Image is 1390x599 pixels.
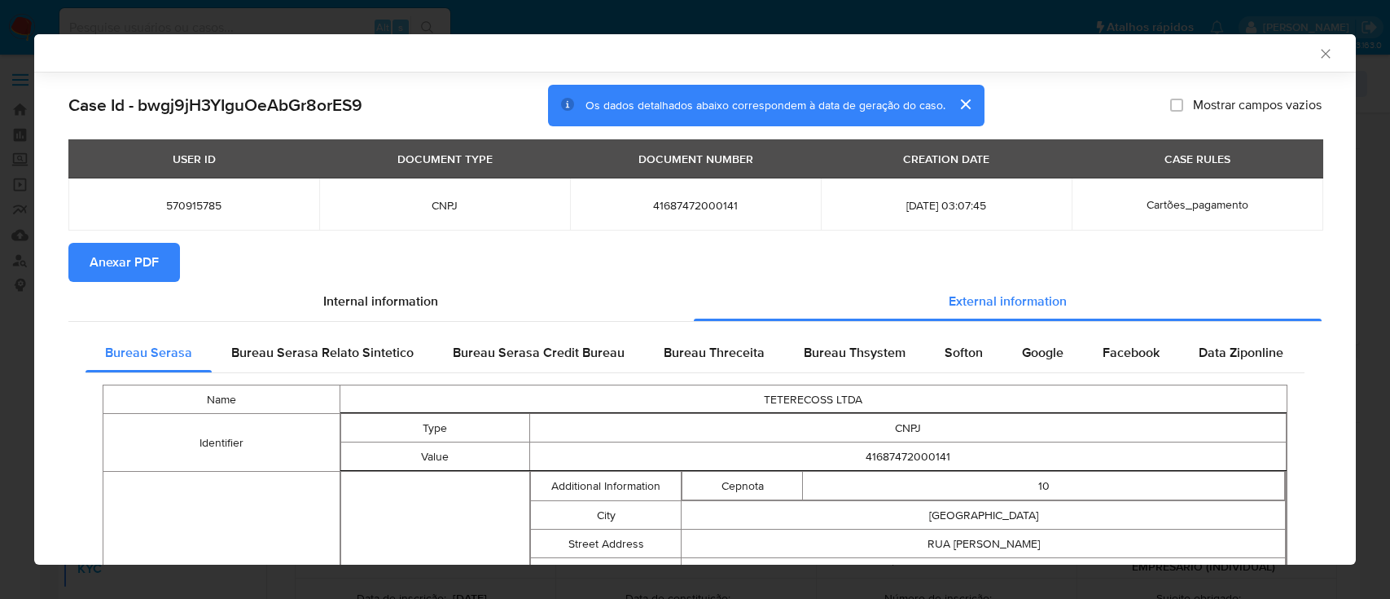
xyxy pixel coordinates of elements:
span: Bureau Threceita [664,343,765,362]
div: CASE RULES [1155,145,1240,173]
td: City [531,501,682,530]
span: Internal information [323,292,438,311]
span: External information [949,292,1067,311]
span: Facebook [1103,343,1160,362]
td: 10 [803,472,1285,500]
div: CREATION DATE [893,145,999,173]
div: Detailed external info [86,333,1304,372]
td: Additional Information [531,472,682,501]
span: Mostrar campos vazios [1193,97,1322,113]
button: Anexar PDF [68,243,180,282]
td: 41687472000141 [530,443,1287,471]
td: Value [340,443,529,471]
td: RUA [PERSON_NAME] [682,530,1286,558]
span: Bureau Thsystem [804,343,905,362]
span: CNPJ [339,198,550,213]
div: USER ID [163,145,226,173]
input: Mostrar campos vazios [1170,99,1183,112]
span: Bureau Serasa [105,343,192,362]
span: Softon [945,343,983,362]
span: Anexar PDF [90,244,159,280]
div: DOCUMENT NUMBER [629,145,763,173]
span: Os dados detalhados abaixo correspondem à data de geração do caso. [585,97,945,113]
td: 83406090 [682,558,1286,587]
td: Type [340,414,529,443]
div: DOCUMENT TYPE [388,145,502,173]
span: Data Ziponline [1199,343,1283,362]
span: Bureau Serasa Relato Sintetico [231,343,414,362]
td: Street Address [531,530,682,558]
td: Postal Code [531,558,682,587]
td: Name [103,385,340,414]
span: Google [1022,343,1063,362]
span: 570915785 [88,198,300,213]
td: TETERECOSS LTDA [340,385,1287,414]
td: [GEOGRAPHIC_DATA] [682,501,1286,530]
h2: Case Id - bwgj9jH3YIguOeAbGr8orES9 [68,95,362,116]
div: Detailed info [68,282,1322,321]
td: Cepnota [682,472,803,500]
td: Identifier [103,414,340,472]
span: Cartões_pagamento [1147,196,1248,213]
button: Fechar a janela [1318,46,1332,60]
span: 41687472000141 [590,198,801,213]
div: closure-recommendation-modal [34,34,1356,565]
td: CNPJ [530,414,1287,443]
span: [DATE] 03:07:45 [840,198,1052,213]
span: Bureau Serasa Credit Bureau [453,343,625,362]
button: cerrar [945,85,984,124]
